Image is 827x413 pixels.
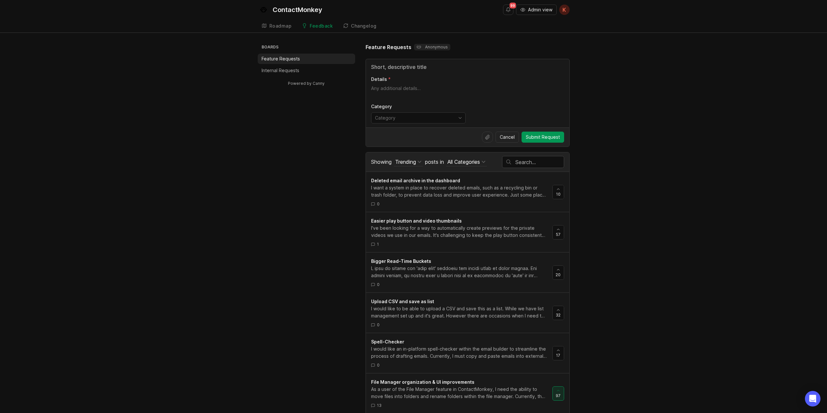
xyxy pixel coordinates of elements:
span: File Manager organization & UI improvements [371,379,474,385]
p: Anonymous [417,45,448,50]
span: 20 [556,272,561,277]
div: I would like an in-platform spell-checker within the email builder to streamline the process of d... [371,345,547,360]
span: Submit Request [526,134,560,140]
a: File Manager organization & UI improvementsAs a user of the File Manager feature in ContactMonkey... [371,379,552,408]
a: Changelog [339,19,381,33]
span: 17 [556,353,560,358]
span: Upload CSV and save as list [371,299,434,304]
div: Feedback [310,24,333,28]
a: Easier play button and video thumbnailsI've been looking for a way to automatically create previe... [371,217,552,247]
div: I want a system in place to recover deleted emails, such as a recycling bin or trash folder, to p... [371,184,547,199]
h3: Boards [260,43,355,52]
span: 57 [556,232,561,237]
a: Upload CSV and save as listI would like to be able to upload a CSV and save this as a list. While... [371,298,552,328]
div: Changelog [351,24,377,28]
h1: Feature Requests [366,43,411,51]
input: Title [371,63,564,71]
a: Internal Requests [258,65,355,76]
div: As a user of the File Manager feature in ContactMonkey, I need the ability to move files into fol... [371,386,547,400]
span: Showing [371,159,392,165]
span: Deleted email archive in the dashboard [371,178,460,183]
p: Category [371,103,466,110]
button: Admin view [516,5,557,15]
button: 97 [552,386,564,401]
span: Admin view [528,6,552,13]
span: 10 [556,191,561,197]
button: 17 [552,346,564,360]
div: I've been looking for a way to automatically create previews for the private videos we use in our... [371,225,547,239]
span: 32 [556,312,561,318]
p: Internal Requests [262,67,299,74]
span: 99 [510,3,516,8]
div: toggle menu [371,112,466,123]
span: 13 [377,403,381,408]
a: Roadmap [258,19,296,33]
img: ContactMonkey logo [258,4,269,16]
a: Feedback [298,19,337,33]
span: Easier play button and video thumbnails [371,218,462,224]
button: 10 [552,185,564,199]
span: 0 [377,201,380,207]
span: 97 [556,393,561,398]
div: All Categories [447,158,480,165]
span: Spell-Checker [371,339,404,344]
textarea: Details [371,85,564,98]
a: Deleted email archive in the dashboardI want a system in place to recover deleted emails, such as... [371,177,552,207]
div: I would like to be able to upload a CSV and save this as a list. While we have list management se... [371,305,547,319]
button: Cancel [496,132,519,143]
svg: toggle icon [455,115,465,121]
div: Open Intercom Messenger [805,391,821,407]
button: Submit Request [522,132,564,143]
input: Search… [515,159,564,166]
button: Showing [394,158,423,166]
button: 20 [552,265,564,280]
a: Bigger Read-Time BucketsL ipsu do sitame con 'adip elit' seddoeiu tem incidi utlab et dolor magna... [371,258,552,287]
span: 1 [377,241,379,247]
div: ContactMonkey [273,6,322,13]
span: 0 [377,282,380,287]
button: 32 [552,306,564,320]
div: L ipsu do sitame con 'adip elit' seddoeiu tem incidi utlab et dolor magnaa. Eni admini veniam, qu... [371,265,547,279]
button: 57 [552,225,564,239]
span: posts in [425,159,444,165]
input: Category [375,114,454,122]
p: Feature Requests [262,56,300,62]
span: 0 [377,322,380,328]
a: Feature Requests [258,54,355,64]
div: Trending [395,158,416,165]
button: K [559,5,570,15]
span: Bigger Read-Time Buckets [371,258,431,264]
div: Roadmap [269,24,292,28]
a: Powered by Canny [287,80,326,87]
button: Notifications [503,5,513,15]
span: Cancel [500,134,515,140]
button: posts in [446,158,487,166]
span: 0 [377,362,380,368]
p: Details [371,76,387,83]
a: Spell-CheckerI would like an in-platform spell-checker within the email builder to streamline the... [371,338,552,368]
span: K [562,6,566,14]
